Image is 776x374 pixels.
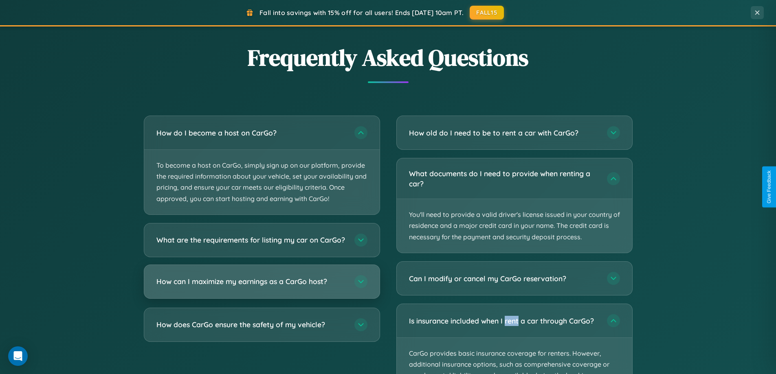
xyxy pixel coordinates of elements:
h3: What documents do I need to provide when renting a car? [409,168,599,188]
h3: How can I maximize my earnings as a CarGo host? [156,276,346,287]
h2: Frequently Asked Questions [144,42,633,73]
h3: Can I modify or cancel my CarGo reservation? [409,273,599,284]
h3: How does CarGo ensure the safety of my vehicle? [156,319,346,330]
button: FALL15 [470,6,504,20]
div: Give Feedback [766,171,772,203]
h3: What are the requirements for listing my car on CarGo? [156,235,346,245]
p: You'll need to provide a valid driver's license issued in your country of residence and a major c... [397,199,632,253]
h3: How do I become a host on CarGo? [156,128,346,138]
div: Open Intercom Messenger [8,346,28,366]
h3: How old do I need to be to rent a car with CarGo? [409,128,599,138]
p: To become a host on CarGo, simply sign up on our platform, provide the required information about... [144,150,380,214]
h3: Is insurance included when I rent a car through CarGo? [409,316,599,326]
span: Fall into savings with 15% off for all users! Ends [DATE] 10am PT. [259,9,464,17]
